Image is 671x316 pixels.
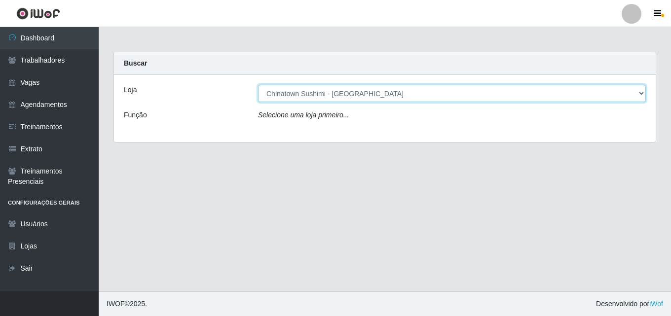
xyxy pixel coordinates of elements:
[596,299,663,309] span: Desenvolvido por
[649,300,663,308] a: iWof
[107,299,147,309] span: © 2025 .
[124,85,137,95] label: Loja
[258,111,349,119] i: Selecione uma loja primeiro...
[124,110,147,120] label: Função
[124,59,147,67] strong: Buscar
[107,300,125,308] span: IWOF
[16,7,60,20] img: CoreUI Logo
